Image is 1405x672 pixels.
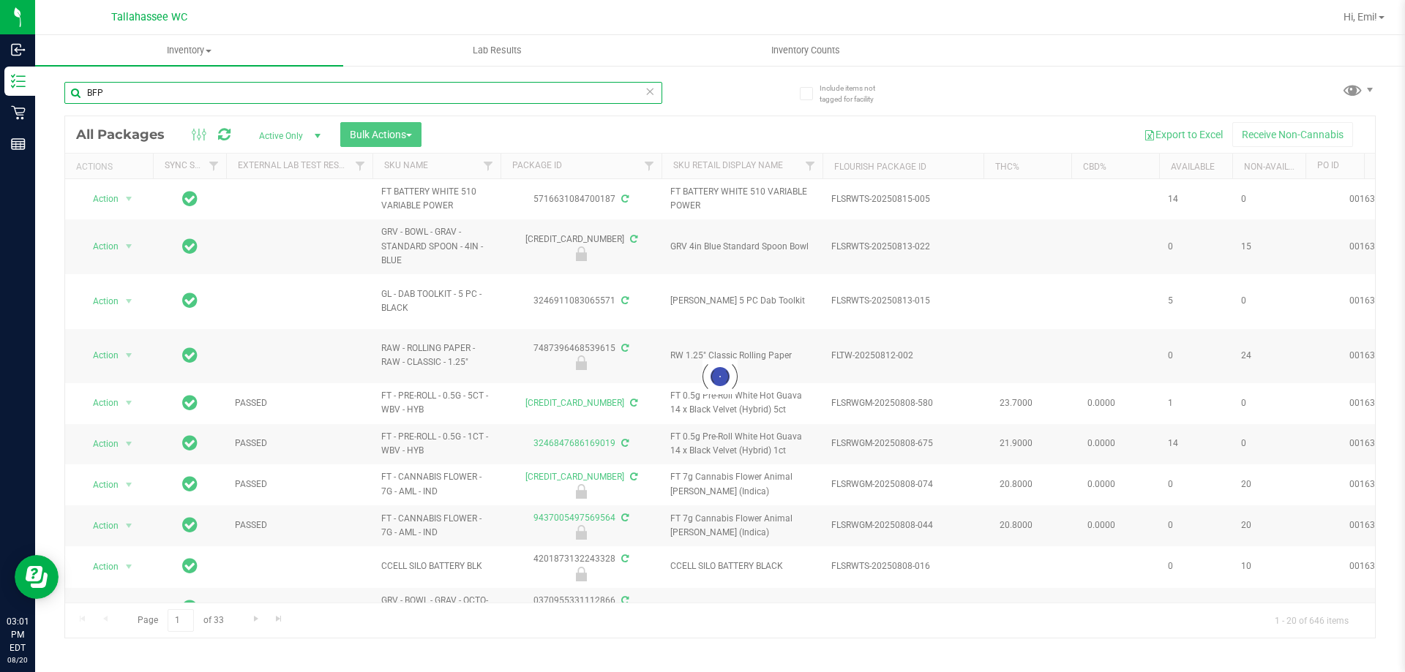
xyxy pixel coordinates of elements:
inline-svg: Inbound [11,42,26,57]
a: Lab Results [343,35,651,66]
span: Inventory Counts [752,44,860,57]
inline-svg: Reports [11,137,26,151]
a: Inventory Counts [651,35,959,66]
span: Include items not tagged for facility [820,83,893,105]
span: Inventory [35,44,343,57]
span: Hi, Emi! [1344,11,1377,23]
input: Search Package ID, Item Name, SKU, Lot or Part Number... [64,82,662,104]
a: Inventory [35,35,343,66]
p: 03:01 PM EDT [7,615,29,654]
inline-svg: Retail [11,105,26,120]
span: Clear [645,82,655,101]
iframe: Resource center [15,555,59,599]
inline-svg: Inventory [11,74,26,88]
p: 08/20 [7,654,29,665]
span: Tallahassee WC [111,11,187,23]
span: Lab Results [453,44,542,57]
